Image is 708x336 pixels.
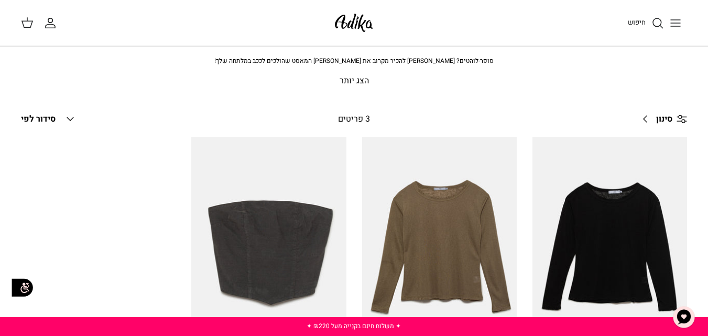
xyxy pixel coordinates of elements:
div: 3 פריטים [275,113,433,126]
button: סידור לפי [21,107,77,131]
img: accessibility_icon02.svg [8,273,37,302]
p: הצג יותר [21,74,687,88]
a: חיפוש [628,17,664,29]
button: Toggle menu [664,12,687,35]
div: סופר-לוהטים? [PERSON_NAME] להכיר מקרוב את [PERSON_NAME] המאסט שהולכים לככב במלתחה שלך! [145,56,564,66]
button: צ'אט [668,301,700,333]
span: סינון [656,113,672,126]
img: Adika IL [332,10,376,35]
span: סידור לפי [21,113,56,125]
span: חיפוש [628,17,646,27]
a: ✦ משלוח חינם בקנייה מעל ₪220 ✦ [307,321,401,331]
a: סינון [635,106,687,132]
a: החשבון שלי [44,17,61,29]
